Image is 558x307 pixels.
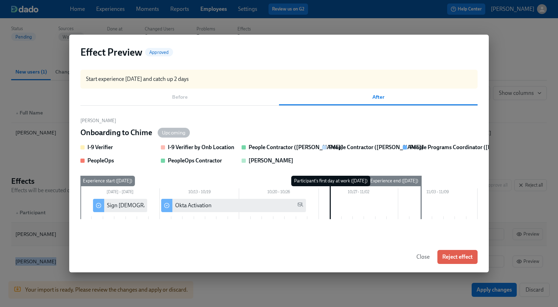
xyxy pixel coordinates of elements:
[80,176,135,186] div: Experience start ([DATE])
[145,50,173,55] span: Approved
[175,202,212,209] div: Okta Activation
[249,144,343,151] strong: People Contractor ([PERSON_NAME])
[298,202,303,210] span: Personal Email
[442,253,473,260] span: Reject effect
[291,176,370,186] div: Participant's first day at work ([DATE])
[367,176,421,186] div: Experience end ([DATE])
[87,157,114,164] strong: PeopleOps
[412,250,435,264] button: Close
[86,75,189,83] p: Start experience [DATE] and catch up 2 days
[410,144,532,151] strong: People Programs Coordinator ([PERSON_NAME])
[329,144,423,151] strong: People Contractor ([PERSON_NAME])
[87,144,113,151] strong: I-9 Verifier
[80,117,478,125] div: [PERSON_NAME]
[249,157,293,164] strong: [PERSON_NAME]
[283,93,473,101] span: After
[239,188,319,197] div: 10/20 – 10/26
[398,188,478,197] div: 11/03 – 11/09
[416,253,430,260] span: Close
[80,127,152,138] h4: Onboarding to Chime
[437,250,478,264] button: Reject effect
[158,130,190,135] span: Upcoming
[319,188,398,197] div: 10/27 – 11/02
[80,188,160,197] div: [DATE] – [DATE]
[168,144,234,151] strong: I-9 Verifier by Onb Location
[160,188,239,197] div: 10/13 – 10/19
[107,202,227,209] div: Sign [DEMOGRAPHIC_DATA] Worker Agreements
[80,46,142,58] h3: Effect Preview
[168,157,222,164] strong: PeopleOps Contractor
